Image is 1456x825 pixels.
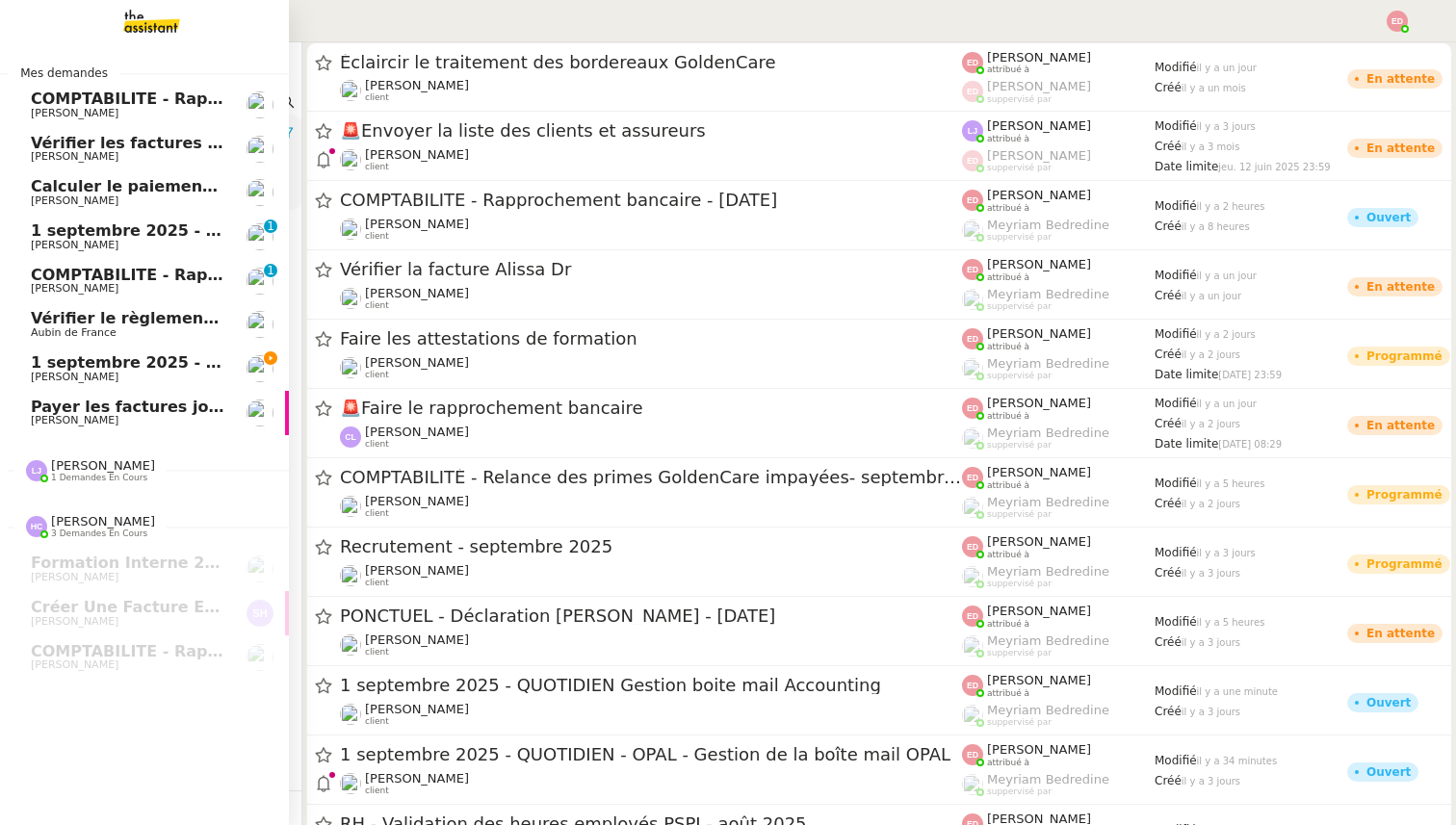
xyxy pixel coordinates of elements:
img: users%2F0zQGGmvZECeMseaPawnreYAQQyS2%2Favatar%2Feddadf8a-b06f-4db9-91c4-adeed775bb0f [340,288,361,309]
span: client [365,92,389,103]
span: Mes demandes [9,64,119,83]
span: [PERSON_NAME] [365,425,469,439]
span: [PERSON_NAME] [365,771,469,786]
span: [PERSON_NAME] [987,673,1091,687]
span: 🚨 [340,398,361,418]
img: users%2Fa6PbEmLwvGXylUqKytRPpDpAx153%2Favatar%2Ffanny.png [340,773,361,794]
span: suppervisé par [987,371,1052,381]
span: Meyriam Bedredine [987,703,1109,717]
span: Payer les factures jointes [31,398,251,416]
span: client [365,231,389,242]
span: [PERSON_NAME] [51,514,155,529]
span: [PERSON_NAME] [31,150,118,163]
app-user-detailed-label: client [340,147,962,172]
span: COMPTABILITE - Rapprochement bancaire - 1 septembre 2025 [31,642,570,660]
span: Date limite [1155,368,1218,381]
span: Date limite [1155,437,1218,451]
span: PONCTUEL - Déclaration [PERSON_NAME] - [DATE] [340,607,962,625]
span: [PERSON_NAME] [987,79,1091,93]
div: En attente [1366,142,1435,154]
app-user-label: attribué à [962,50,1155,75]
div: Ouvert [1366,766,1411,778]
span: il y a 2 jours [1197,329,1256,340]
app-user-label: suppervisé par [962,495,1155,520]
app-user-detailed-label: client [340,632,962,657]
img: svg [962,467,983,488]
span: Créer une facture en anglais immédiatement [31,598,428,616]
span: Créé [1155,774,1182,787]
img: users%2FSclkIUIAuBOhhDrbgjtrSikBoD03%2Favatar%2F48cbc63d-a03d-4817-b5bf-7f7aeed5f2a9 [247,311,273,338]
span: suppervisé par [987,717,1052,728]
span: [PERSON_NAME] [31,658,118,671]
span: il y a 8 heures [1182,221,1250,232]
img: svg [962,606,983,627]
span: 1 septembre 2025 - QUOTIDIEN - OPAL - Gestion de la boîte mail OPAL [340,746,962,763]
img: users%2Fa6PbEmLwvGXylUqKytRPpDpAx153%2Favatar%2Ffanny.png [247,644,273,671]
span: [PERSON_NAME] [51,458,155,473]
app-user-label: attribué à [962,673,1155,698]
div: Ouvert [1366,212,1411,223]
span: Créé [1155,219,1182,233]
span: il y a une minute [1197,686,1278,697]
app-user-label: attribué à [962,257,1155,282]
span: [DATE] 23:59 [1218,370,1282,380]
app-user-detailed-label: client [340,494,962,519]
img: users%2Fa6PbEmLwvGXylUqKytRPpDpAx153%2Favatar%2Ffanny.png [247,555,273,582]
img: users%2FaellJyylmXSg4jqeVbanehhyYJm1%2Favatar%2Fprofile-pic%20(4).png [962,705,983,726]
span: client [365,370,389,380]
img: svg [962,744,983,765]
nz-badge-sup: 1 [264,264,277,277]
app-user-label: suppervisé par [962,772,1155,797]
span: [PERSON_NAME] [365,217,469,231]
span: [PERSON_NAME] [987,118,1091,133]
app-user-detailed-label: client [340,563,962,588]
span: 1 septembre 2025 - QUOTIDIEN - OPAL - Gestion de la boîte mail OPAL [31,221,638,240]
span: [PERSON_NAME] [31,194,118,207]
span: Modifié [1155,199,1197,213]
span: Créé [1155,140,1182,153]
span: Modifié [1155,119,1197,133]
app-user-label: suppervisé par [962,287,1155,312]
img: users%2Fa6PbEmLwvGXylUqKytRPpDpAx153%2Favatar%2Ffanny.png [247,223,273,250]
img: users%2FaellJyylmXSg4jqeVbanehhyYJm1%2Favatar%2Fprofile-pic%20(4).png [962,219,983,241]
span: suppervisé par [987,579,1052,589]
span: attribué à [987,550,1029,560]
span: il y a un jour [1182,291,1241,301]
span: [PERSON_NAME] [365,494,469,508]
img: users%2FaellJyylmXSg4jqeVbanehhyYJm1%2Favatar%2Fprofile-pic%20(4).png [962,497,983,518]
span: COMPTABILITE - Rapprochement bancaire - 18 août 2025 [31,266,524,284]
span: COMPTABILITE - Rapprochement bancaire - [DATE] [340,192,962,209]
span: [PERSON_NAME] [987,396,1091,410]
img: svg [962,120,983,142]
span: client [365,162,389,172]
span: [PERSON_NAME] [31,414,118,426]
img: svg [962,398,983,419]
span: Date limite [1155,160,1218,173]
span: Meyriam Bedredine [987,218,1109,232]
span: il y a 5 heures [1197,617,1265,628]
span: il y a 3 jours [1182,707,1240,717]
app-user-label: attribué à [962,742,1155,767]
span: client [365,647,389,657]
img: users%2FaellJyylmXSg4jqeVbanehhyYJm1%2Favatar%2Fprofile-pic%20(4).png [962,358,983,379]
app-user-label: attribué à [962,326,1155,351]
app-user-detailed-label: client [340,702,962,727]
span: suppervisé par [987,163,1052,173]
app-user-detailed-label: client [340,286,962,311]
span: [PERSON_NAME] [31,615,118,628]
span: attribué à [987,134,1029,144]
div: Programmé [1366,350,1443,362]
span: [PERSON_NAME] [31,571,118,583]
span: Faire les attestations de formation [340,330,962,348]
img: users%2F0zQGGmvZECeMseaPawnreYAQQyS2%2Favatar%2Feddadf8a-b06f-4db9-91c4-adeed775bb0f [340,80,361,101]
div: En attente [1366,628,1435,639]
span: suppervisé par [987,301,1052,312]
span: suppervisé par [987,232,1052,243]
span: client [365,786,389,796]
app-user-detailed-label: client [340,78,962,103]
span: [PERSON_NAME] [987,326,1091,341]
span: il y a 2 jours [1182,499,1240,509]
span: [PERSON_NAME] [365,147,469,162]
span: suppervisé par [987,648,1052,658]
span: il y a 3 jours [1197,121,1256,132]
